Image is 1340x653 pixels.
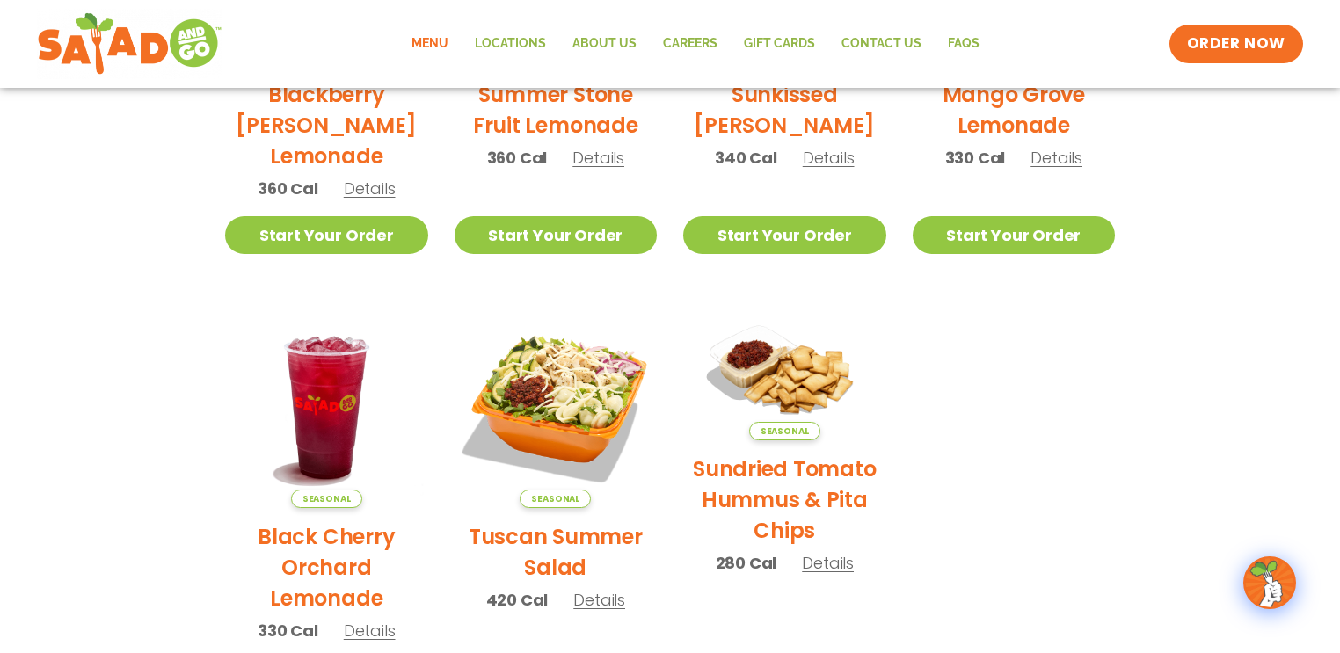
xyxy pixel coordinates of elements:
span: 360 Cal [487,146,548,170]
img: Product photo for Tuscan Summer Salad [455,306,658,509]
span: 330 Cal [945,146,1006,170]
img: new-SAG-logo-768×292 [37,9,222,79]
span: 280 Cal [716,551,777,575]
a: Start Your Order [683,216,886,254]
a: Careers [650,24,731,64]
a: GIFT CARDS [731,24,828,64]
img: Product photo for Sundried Tomato Hummus & Pita Chips [683,306,886,441]
img: wpChatIcon [1245,558,1294,607]
h2: Tuscan Summer Salad [455,521,658,583]
span: 420 Cal [486,588,549,612]
h2: Sunkissed [PERSON_NAME] [683,79,886,141]
span: ORDER NOW [1187,33,1285,54]
h2: Summer Stone Fruit Lemonade [455,79,658,141]
span: Seasonal [291,490,362,508]
span: 360 Cal [258,177,318,200]
a: Contact Us [828,24,935,64]
span: Details [1030,147,1082,169]
a: Locations [462,24,559,64]
a: ORDER NOW [1169,25,1303,63]
h2: Black Cherry Orchard Lemonade [225,521,428,613]
span: Details [802,552,854,574]
span: 330 Cal [258,619,318,642]
span: Seasonal [749,422,820,440]
span: 340 Cal [715,146,777,170]
span: Details [344,620,396,642]
h2: Blackberry [PERSON_NAME] Lemonade [225,79,428,171]
span: Details [344,178,396,200]
a: Start Your Order [913,216,1116,254]
span: Seasonal [520,490,591,508]
h2: Sundried Tomato Hummus & Pita Chips [683,453,886,546]
a: Menu [398,24,462,64]
h2: Mango Grove Lemonade [913,79,1116,141]
nav: Menu [398,24,993,64]
img: Product photo for Black Cherry Orchard Lemonade [225,306,428,509]
span: Details [573,589,625,611]
span: Details [572,147,624,169]
a: Start Your Order [225,216,428,254]
a: About Us [559,24,650,64]
span: Details [803,147,855,169]
a: Start Your Order [455,216,658,254]
a: FAQs [935,24,993,64]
